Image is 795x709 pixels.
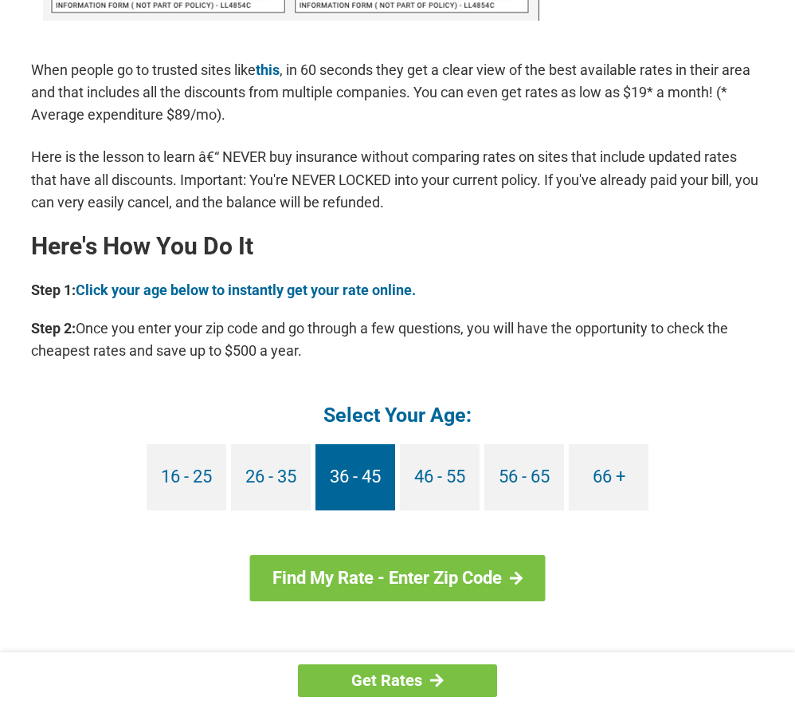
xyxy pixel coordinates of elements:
[250,555,546,601] a: Find My Rate - Enter Zip Code
[31,317,764,362] p: Once you enter your zip code and go through a few questions, you will have the opportunity to che...
[298,664,497,697] a: Get Rates
[484,444,564,510] a: 56 - 65
[31,59,764,126] p: When people go to trusted sites like , in 60 seconds they get a clear view of the best available ...
[569,444,648,510] a: 66 +
[31,282,76,298] b: Step 1:
[400,444,480,510] a: 46 - 55
[31,402,764,428] h4: Select Your Age:
[76,282,416,298] a: Click your age below to instantly get your rate online.
[256,61,280,78] a: this
[315,444,395,510] a: 36 - 45
[31,320,76,337] b: Step 2:
[147,444,226,510] a: 16 - 25
[231,444,311,510] a: 26 - 35
[31,234,764,259] h2: Here's How You Do It
[31,146,764,213] p: Here is the lesson to learn â€“ NEVER buy insurance without comparing rates on sites that include...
